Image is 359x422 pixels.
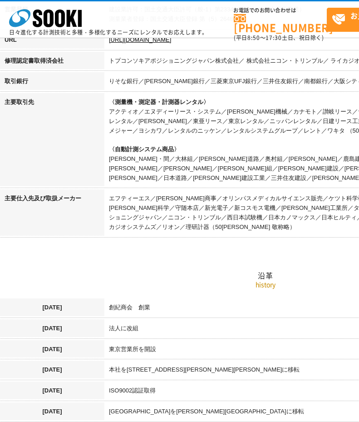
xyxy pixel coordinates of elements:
[109,36,171,43] a: [URL][DOMAIN_NAME]
[234,34,324,42] span: (平日 ～ 土日、祝日除く)
[266,34,282,42] span: 17:30
[109,146,180,153] span: 〈自動計測システム商品〉
[9,30,208,35] p: 日々進化する計測技術と多種・多様化するニーズにレンタルでお応えします。
[234,14,327,33] a: [PHONE_NUMBER]
[234,8,327,13] span: お電話でのお問い合わせは
[109,99,209,105] span: 〈測量機・測定器・計測器レンタル〉
[247,34,260,42] span: 8:50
